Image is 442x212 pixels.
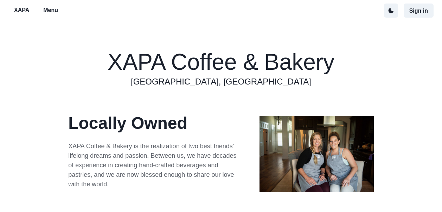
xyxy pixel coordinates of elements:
[384,4,398,18] button: active dark theme mode
[43,6,58,14] p: Menu
[131,75,311,88] a: [GEOGRAPHIC_DATA], [GEOGRAPHIC_DATA]
[108,49,334,75] h1: XAPA Coffee & Bakery
[14,6,29,14] p: XAPA
[68,142,240,189] p: XAPA Coffee & Bakery is the realization of two best friends' lifelong dreams and passion. Between...
[68,111,240,136] p: Locally Owned
[404,4,434,18] button: Sign in
[260,116,374,192] img: xapa owners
